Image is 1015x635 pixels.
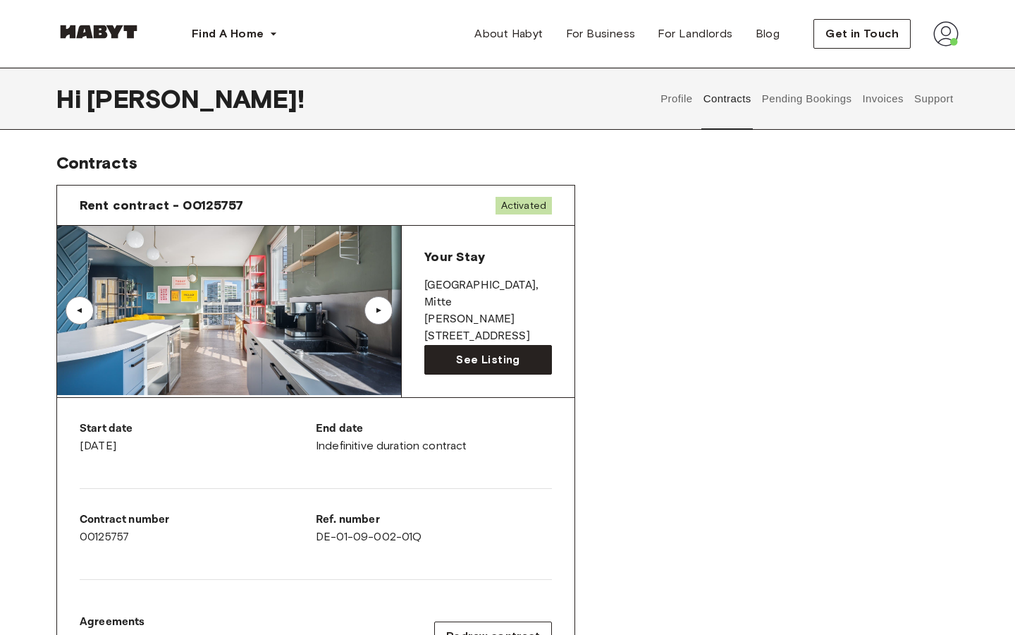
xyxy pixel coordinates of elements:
button: Find A Home [180,20,289,48]
button: Contracts [701,68,753,130]
p: Start date [80,421,316,437]
p: [GEOGRAPHIC_DATA] , Mitte [424,277,552,311]
p: Contract number [80,512,316,528]
span: Hi [56,84,87,114]
a: For Business [555,20,647,48]
span: For Business [566,25,636,42]
a: About Habyt [463,20,554,48]
button: Support [912,68,955,130]
div: ▲ [371,306,386,315]
button: Profile [659,68,695,130]
span: Rent contract - 00125757 [80,197,244,214]
p: [PERSON_NAME][STREET_ADDRESS] [424,311,552,345]
p: Ref. number [316,512,552,528]
span: About Habyt [474,25,543,42]
span: For Landlords [658,25,732,42]
p: End date [316,421,552,437]
button: Get in Touch [813,19,911,49]
span: See Listing [456,351,519,368]
div: ▲ [73,306,87,315]
div: [DATE] [80,421,316,454]
span: Blog [756,25,780,42]
p: Agreements [80,614,145,631]
img: avatar [933,21,959,47]
span: Find A Home [192,25,264,42]
div: Indefinitive duration contract [316,421,552,454]
img: Habyt [56,25,141,39]
span: Get in Touch [825,25,899,42]
button: Pending Bookings [760,68,854,130]
span: Activated [496,197,552,214]
a: Blog [744,20,792,48]
span: Contracts [56,152,137,173]
span: [PERSON_NAME] ! [87,84,304,114]
div: DE-01-09-002-01Q [316,512,552,545]
a: For Landlords [646,20,744,48]
img: Image of the room [57,226,401,395]
button: Invoices [861,68,905,130]
div: 00125757 [80,512,316,545]
span: Your Stay [424,249,484,265]
a: See Listing [424,345,552,375]
div: user profile tabs [656,68,959,130]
